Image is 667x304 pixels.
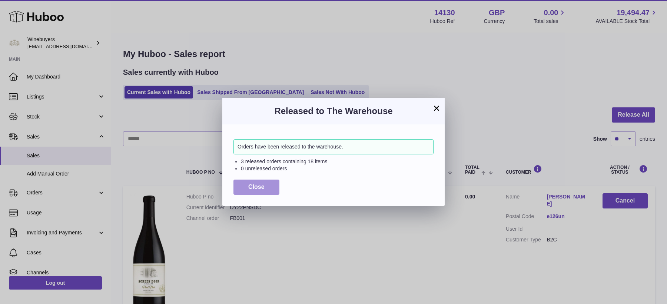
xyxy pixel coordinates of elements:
[248,184,265,190] span: Close
[432,104,441,113] button: ×
[233,139,434,154] div: Orders have been released to the warehouse.
[241,165,434,172] li: 0 unreleased orders
[233,105,434,117] h3: Released to The Warehouse
[233,180,279,195] button: Close
[241,158,434,165] li: 3 released orders containing 18 items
